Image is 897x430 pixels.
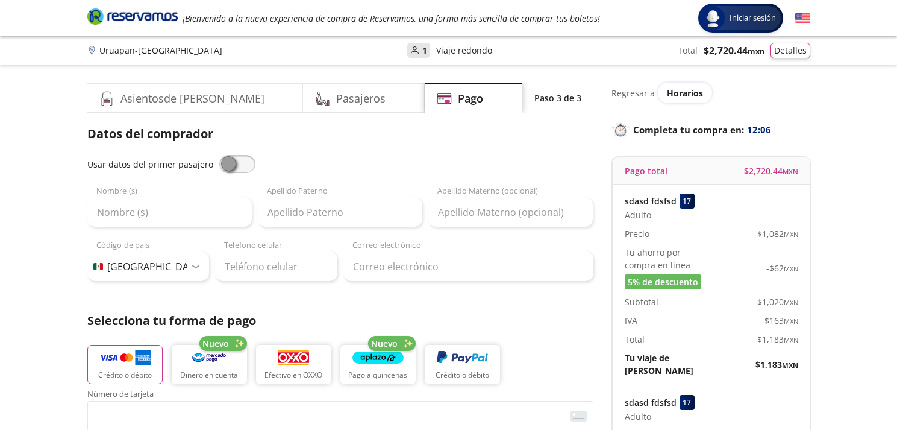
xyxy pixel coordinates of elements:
a: Brand Logo [87,7,178,29]
h4: Asientos de [PERSON_NAME] [120,90,264,107]
small: MXN [784,335,798,344]
button: Detalles [770,43,810,58]
span: Usar datos del primer pasajero [87,159,213,170]
img: card [570,411,587,422]
p: Dinero en cuenta [180,370,238,381]
p: Selecciona tu forma de pago [87,312,593,330]
p: Pago a quincenas [348,370,407,381]
span: $ 1,020 [757,296,798,308]
small: MXN [784,317,798,326]
input: Correo electrónico [343,251,593,282]
small: MXN [748,46,764,57]
span: $ 2,720.44 [744,165,798,177]
p: Efectivo en OXXO [264,370,322,381]
p: 1 [422,44,427,57]
small: MXN [784,230,798,239]
button: Pago a quincenas [340,345,416,384]
img: MX [93,263,103,270]
p: Datos del comprador [87,125,593,143]
input: Teléfono celular [215,251,337,282]
div: 17 [680,194,695,209]
input: Apellido Paterno [258,197,422,227]
p: Completa tu compra en : [611,121,810,138]
p: Tu ahorro por compra en línea [625,246,711,271]
span: 12:06 [747,123,771,137]
input: Apellido Materno (opcional) [428,197,593,227]
p: Precio [625,227,649,240]
p: Paso 3 de 3 [534,92,581,104]
p: Regresar a [611,87,655,100]
div: Regresar a ver horarios [611,83,810,103]
p: Uruapan - [GEOGRAPHIC_DATA] [99,44,222,57]
small: MXN [784,264,798,273]
p: Crédito o débito [436,370,489,381]
p: Crédito o débito [98,370,152,381]
h4: Pago [458,90,483,107]
p: IVA [625,314,637,327]
p: Viaje redondo [436,44,492,57]
span: $ 1,183 [757,333,798,346]
span: Adulto [625,209,651,221]
i: Brand Logo [87,7,178,25]
button: English [795,11,810,26]
button: Dinero en cuenta [172,345,247,384]
input: Nombre (s) [87,197,252,227]
div: 17 [680,395,695,410]
span: Horarios [667,87,703,99]
p: Total [678,44,698,57]
small: MXN [783,167,798,176]
button: Efectivo en OXXO [256,345,331,384]
p: sdasd fdsfsd [625,396,677,409]
p: Total [625,333,645,346]
span: $ 2,720.44 [704,43,764,58]
p: Subtotal [625,296,658,308]
button: Crédito o débito [425,345,500,384]
span: Iniciar sesión [725,12,781,24]
span: Nuevo [371,337,398,350]
small: MXN [782,361,798,370]
small: MXN [784,298,798,307]
p: sdasd fdsfsd [625,195,677,207]
span: Adulto [625,410,651,423]
p: Pago total [625,165,667,177]
span: -$ 62 [766,262,798,274]
p: Tu viaje de [PERSON_NAME] [625,352,711,377]
span: $ 1,082 [757,227,798,240]
em: ¡Bienvenido a la nueva experiencia de compra de Reservamos, una forma más sencilla de comprar tus... [183,13,600,24]
span: 5% de descuento [628,276,698,288]
span: Nuevo [202,337,229,350]
span: Número de tarjeta [87,390,593,401]
button: Crédito o débito [87,345,163,384]
iframe: Iframe del número de tarjeta asegurada [93,405,588,428]
span: $ 163 [764,314,798,327]
h4: Pasajeros [336,90,386,107]
span: $ 1,183 [755,358,798,371]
